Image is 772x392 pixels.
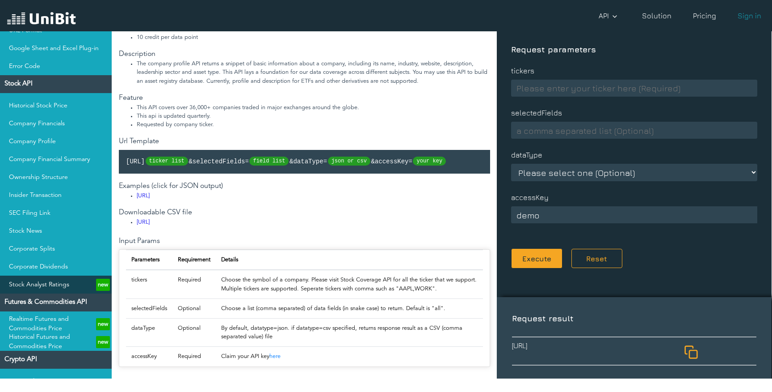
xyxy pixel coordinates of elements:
a: here [269,354,281,359]
li: This API covers over 36,000+ companies traded in major exchanges around the globe. [137,103,490,112]
p: Choose a list (comma separated) of data fields (in snake case) to return. Default is "all". [221,304,478,313]
span: json or csv [328,157,370,166]
p: Downloadable CSV file [119,207,490,218]
p: Examples (click for JSON output) [119,181,490,192]
a: [URL] [505,340,677,362]
td: accessKey [126,347,172,366]
p: Feature [119,93,490,103]
a: [URL] [137,219,150,225]
a: Sign in [734,7,765,25]
p: Claim your API key [221,352,478,361]
a: Pricing [689,7,720,25]
p: tickers [511,58,757,76]
a: Solution [638,7,675,25]
td: selectedFields [126,298,172,318]
span: ticker list [146,157,188,166]
code: [URL] &selectedFields= &dataType= &accessKey= [126,151,447,172]
span: new [96,336,110,349]
th: Details [216,250,483,270]
iframe: Drift Widget Chat Controller [727,347,761,381]
td: Required [172,347,216,366]
p: By default, datatype=json. if datatype=csv specified, returns response result as a CSV (comma sep... [221,324,478,341]
p: Description [119,49,490,60]
a: [URL] [137,193,150,199]
button: Execute [511,248,562,268]
li: 10 credit per data point [137,33,490,42]
h4: Request parameters [511,38,757,55]
th: Requirement [172,250,216,270]
p: Url Template [119,136,490,147]
p: selectedFields [511,100,757,118]
a: API [595,7,624,25]
td: Optional [172,318,216,346]
td: dataType [126,318,172,346]
span: field list [249,157,289,166]
img: UniBit Logo [7,11,76,28]
td: tickers [126,270,172,298]
p: Request result [512,312,757,334]
p: Choose the symbol of a company. Please visit Stock Coverage API for all the ticker that we suppor... [221,276,478,293]
li: This api is updated quarterly. [137,112,490,120]
li: Requested by company ticker. [137,120,490,129]
li: The company profile API returns a snippet of basic information about a company, including its nam... [137,60,490,85]
p: dataType [511,142,757,160]
th: Parameters [126,250,172,270]
iframe: Drift Widget Chat Window [588,226,767,353]
span: your key [413,157,446,166]
h6: Input Params [119,237,490,246]
span: new [96,318,110,331]
td: Optional [172,298,216,318]
p: accessKey [511,185,757,203]
span: new [96,279,110,291]
button: Reset [571,249,622,268]
td: Required [172,270,216,298]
